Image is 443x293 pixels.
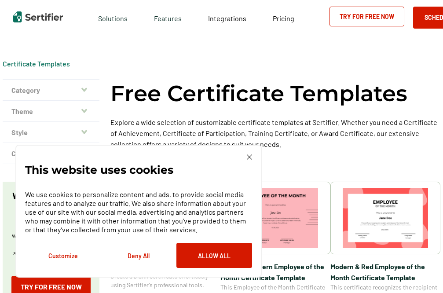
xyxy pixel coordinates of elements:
span: Integrations [208,14,246,22]
a: Integrations [208,12,246,23]
span: Features [154,12,182,23]
span: Pricing [273,14,294,22]
p: We use cookies to personalize content and ads, to provide social media features and to analyze ou... [25,190,252,234]
a: Try for Free Now [330,7,404,26]
a: Certificate Templates [3,59,70,68]
span: Simple & Modern Employee of the Month Certificate Template [220,261,330,283]
span: Create a blank certificate effortlessly using Sertifier’s professional tools. [110,272,220,289]
img: Sertifier | Digital Credentialing Platform [13,11,63,22]
button: Style [3,122,99,143]
span: Modern & Red Employee of the Month Certificate Template [330,261,440,283]
span: Solutions [98,12,128,23]
img: Cookie Popup Close [247,154,252,160]
h1: Free Certificate Templates [110,79,407,108]
p: This website uses cookies [25,165,173,174]
button: Allow All [176,243,252,268]
img: Modern & Red Employee of the Month Certificate Template [343,188,428,248]
button: Theme [3,101,99,122]
p: Create a blank certificate with Sertifier for professional presentations, credentials, and custom... [11,222,91,266]
p: Explore a wide selection of customizable certificate templates at Sertifier. Whether you need a C... [110,117,440,150]
img: Simple & Modern Employee of the Month Certificate Template [233,188,318,248]
button: Deny All [101,243,176,268]
a: Pricing [273,12,294,23]
p: Want to create your own design? [11,190,91,212]
button: Color [3,143,99,164]
button: Customize [25,243,101,268]
div: Breadcrumb [3,59,70,68]
button: Category [3,80,99,101]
